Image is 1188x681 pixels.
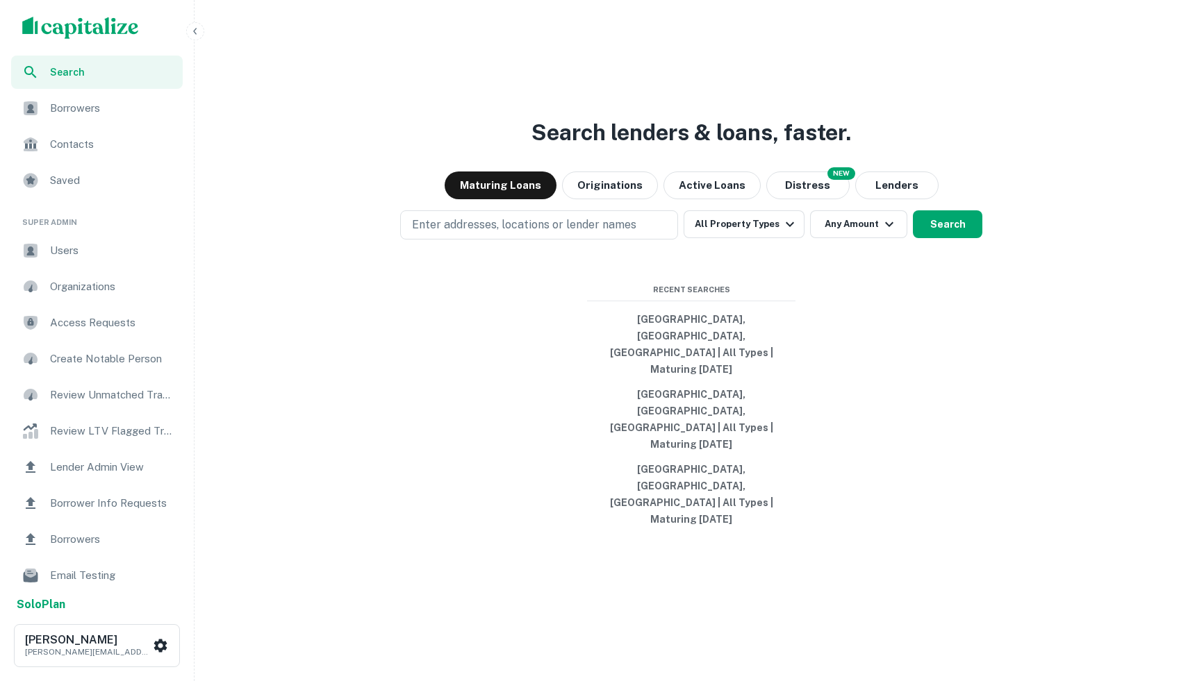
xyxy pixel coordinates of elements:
p: [PERSON_NAME][EMAIL_ADDRESS][PERSON_NAME][DOMAIN_NAME] [25,646,150,658]
span: Lender Admin View [50,459,174,476]
span: Review Unmatched Transactions [50,387,174,403]
a: SoloPlan [17,596,65,613]
span: Recent Searches [587,284,795,296]
iframe: Chat Widget [1119,570,1188,637]
a: Organizations [11,270,183,303]
a: Borrowers [11,523,183,556]
a: Review Unmatched Transactions [11,378,183,412]
a: Create Notable Person [11,342,183,376]
a: Review LTV Flagged Transactions [11,414,183,448]
button: Search distressed loans with lien and other non-mortgage details. [766,171,850,199]
span: Access Requests [50,314,174,331]
a: Users [11,234,183,267]
span: Contacts [50,136,174,153]
h3: Search lenders & loans, faster. [531,116,851,149]
button: Lenders [855,171,939,199]
h6: [PERSON_NAME] [25,634,150,646]
a: Search [11,56,183,89]
span: Search [50,65,174,80]
a: Access Requests [11,306,183,339]
p: Enter addresses, locations or lender names [412,217,636,233]
span: Organizations [50,278,174,295]
button: Originations [562,171,658,199]
button: Enter addresses, locations or lender names [400,210,678,239]
a: Contacts [11,128,183,161]
strong: Solo Plan [17,598,65,611]
a: Borrowers [11,92,183,125]
span: Saved [50,172,174,189]
div: NEW [827,167,855,180]
span: Email Testing [50,567,174,584]
span: Borrower Info Requests [50,495,174,512]
span: Borrowers [50,531,174,548]
button: Active Loans [663,171,761,199]
button: [GEOGRAPHIC_DATA], [GEOGRAPHIC_DATA], [GEOGRAPHIC_DATA] | All Types | Maturing [DATE] [587,382,795,457]
a: Email Testing [11,559,183,592]
span: Users [50,242,174,259]
button: [GEOGRAPHIC_DATA], [GEOGRAPHIC_DATA], [GEOGRAPHIC_DATA] | All Types | Maturing [DATE] [587,307,795,382]
button: [GEOGRAPHIC_DATA], [GEOGRAPHIC_DATA], [GEOGRAPHIC_DATA] | All Types | Maturing [DATE] [587,457,795,532]
a: Borrower Info Requests [11,487,183,520]
button: Any Amount [810,210,907,238]
span: Borrowers [50,100,174,117]
button: All Property Types [684,210,805,238]
span: Review LTV Flagged Transactions [50,423,174,439]
a: Lender Admin View [11,451,183,484]
button: [PERSON_NAME][PERSON_NAME][EMAIL_ADDRESS][PERSON_NAME][DOMAIN_NAME] [14,624,180,667]
img: capitalize-logo.png [22,17,139,39]
a: Saved [11,164,183,197]
span: Create Notable Person [50,351,174,367]
button: Maturing Loans [445,171,556,199]
button: Search [913,210,982,238]
li: Super Admin [11,200,183,234]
